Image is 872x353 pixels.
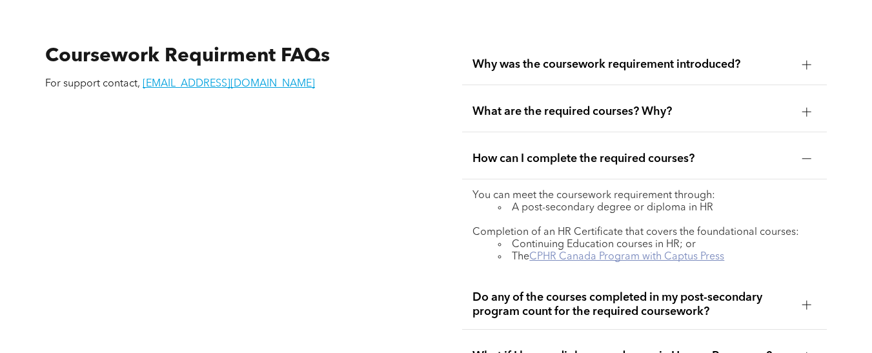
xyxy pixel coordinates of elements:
[45,46,330,66] span: Coursework Requirment FAQs
[529,252,724,262] a: CPHR Canada Program with Captus Press
[472,57,792,72] span: Why was the coursework requirement introduced?
[45,79,140,89] span: For support contact,
[472,105,792,119] span: What are the required courses? Why?
[498,202,816,214] li: A post-secondary degree or diploma in HR
[498,239,816,251] li: Continuing Education courses in HR; or
[143,79,315,89] a: [EMAIL_ADDRESS][DOMAIN_NAME]
[472,227,816,239] p: Completion of an HR Certificate that covers the foundational courses:
[472,152,792,166] span: How can I complete the required courses?
[472,190,816,202] p: You can meet the coursework requirement through:
[472,290,792,319] span: Do any of the courses completed in my post-secondary program count for the required coursework?
[498,251,816,263] li: The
